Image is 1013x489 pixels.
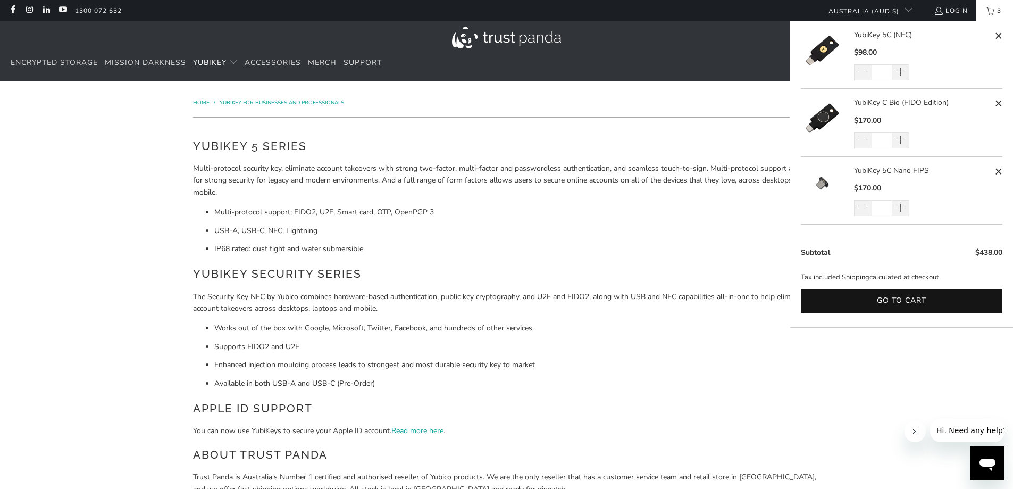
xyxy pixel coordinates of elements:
[801,289,1002,313] button: Go to cart
[854,97,992,109] a: YubiKey C Bio (FIDO Edition)
[391,426,443,436] a: Read more here
[801,29,854,80] a: YubiKey 5C (NFC)
[193,446,821,463] h2: About Trust Panda
[11,57,98,68] span: Encrypted Storage
[801,97,843,139] img: YubiKey C Bio (FIDO Edition)
[193,291,821,315] p: The Security Key NFC by Yubico combines hardware-based authentication, public key cryptography, a...
[344,57,382,68] span: Support
[801,165,843,202] img: YubiKey 5C Nano FIPS
[801,29,843,72] img: YubiKey 5C (NFC)
[214,359,821,371] li: Enhanced injection moulding process leads to strongest and most durable security key to market
[975,247,1002,258] span: $438.00
[58,6,67,15] a: Trust Panda Australia on YouTube
[75,5,122,16] a: 1300 072 632
[930,419,1004,442] iframe: Message from company
[854,165,992,177] a: YubiKey 5C Nano FIPS
[214,99,215,106] span: /
[214,206,821,218] li: Multi-protocol support; FIDO2, U2F, Smart card, OTP, OpenPGP 3
[193,400,821,417] h2: Apple ID Support
[452,27,561,48] img: Trust Panda Australia
[105,57,186,68] span: Mission Darkness
[193,99,211,106] a: Home
[308,51,337,76] a: Merch
[934,5,968,16] a: Login
[854,183,881,193] span: $170.00
[214,225,821,237] li: USB-A, USB-C, NFC, Lightning
[24,6,34,15] a: Trust Panda Australia on Instagram
[193,163,821,198] p: Multi-protocol security key, eliminate account takeovers with strong two-factor, multi-factor and...
[970,446,1004,480] iframe: Button to launch messaging window
[193,57,227,68] span: YubiKey
[11,51,382,76] nav: Translation missing: en.navigation.header.main_nav
[193,425,821,437] p: You can now use YubiKeys to secure your Apple ID account. .
[193,99,210,106] span: Home
[193,51,238,76] summary: YubiKey
[193,266,821,283] h2: YubiKey Security Series
[905,421,926,442] iframe: Close message
[105,51,186,76] a: Mission Darkness
[842,272,869,283] a: Shipping
[6,7,77,16] span: Hi. Need any help?
[801,247,830,258] span: Subtotal
[8,6,17,15] a: Trust Panda Australia on Facebook
[214,378,821,389] li: Available in both USB-A and USB-C (Pre-Order)
[214,322,821,334] li: Works out of the box with Google, Microsoft, Twitter, Facebook, and hundreds of other services.
[41,6,51,15] a: Trust Panda Australia on LinkedIn
[854,115,881,126] span: $170.00
[344,51,382,76] a: Support
[214,243,821,255] li: IP68 rated: dust tight and water submersible
[801,97,854,148] a: YubiKey C Bio (FIDO Edition)
[308,57,337,68] span: Merch
[801,272,1002,283] p: Tax included. calculated at checkout.
[220,99,344,106] a: YubiKey for Businesses and Professionals
[11,51,98,76] a: Encrypted Storage
[193,138,821,155] h2: YubiKey 5 Series
[245,57,301,68] span: Accessories
[245,51,301,76] a: Accessories
[854,47,877,57] span: $98.00
[801,165,854,216] a: YubiKey 5C Nano FIPS
[214,341,821,353] li: Supports FIDO2 and U2F
[854,29,992,41] a: YubiKey 5C (NFC)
